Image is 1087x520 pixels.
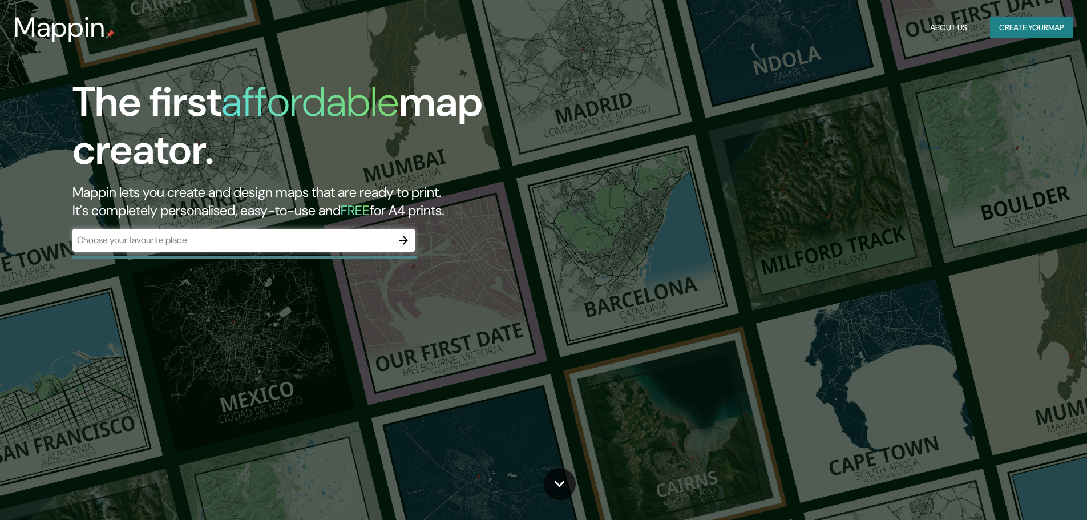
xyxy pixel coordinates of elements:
[14,11,106,43] h3: Mappin
[990,17,1073,38] button: Create yourmap
[106,30,115,39] img: mappin-pin
[341,201,370,219] h5: FREE
[72,233,392,247] input: Choose your favourite place
[72,183,616,220] h2: Mappin lets you create and design maps that are ready to print. It's completely personalised, eas...
[221,75,399,128] h1: affordable
[926,17,972,38] button: About Us
[72,78,616,183] h1: The first map creator.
